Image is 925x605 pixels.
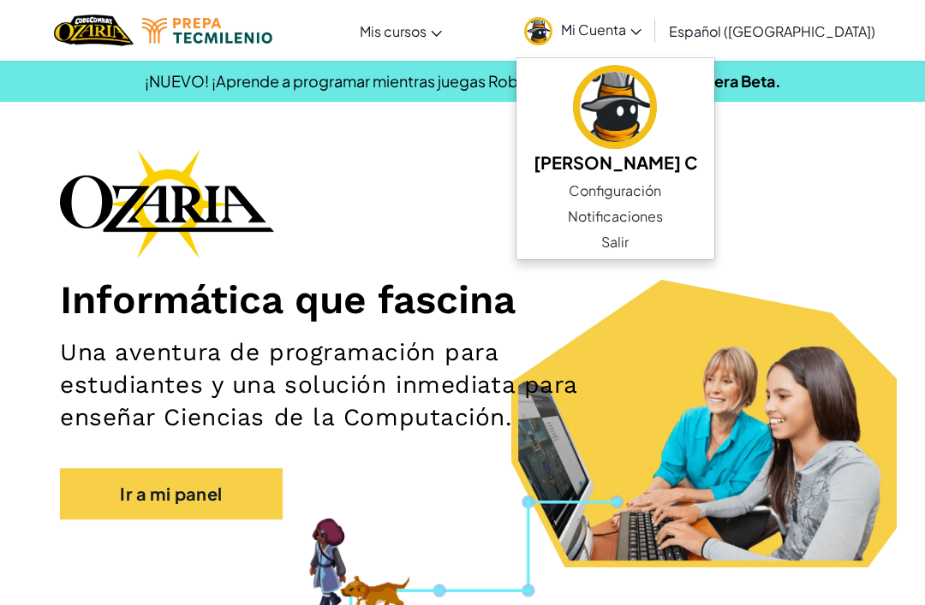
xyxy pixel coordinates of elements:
span: ¡NUEVO! ¡Aprende a programar mientras juegas Roblox! [145,71,544,91]
img: Home [54,13,134,48]
a: Mi Cuenta [516,3,650,57]
a: Mis cursos [351,8,451,54]
a: Ozaria by CodeCombat logo [54,13,134,48]
h1: Informática que fascina [60,276,865,323]
a: Configuración [516,178,714,204]
img: Ozaria branding logo [60,149,274,258]
h2: Una aventura de programación para estudiantes y una solución inmediata para enseñar Ciencias de l... [60,336,600,434]
a: [PERSON_NAME] C [516,62,714,178]
a: Salir [516,229,714,255]
a: Notificaciones [516,204,714,229]
span: Español ([GEOGRAPHIC_DATA]) [669,22,875,40]
a: Español ([GEOGRAPHIC_DATA]) [660,8,884,54]
img: Tecmilenio logo [142,18,272,44]
span: Mis cursos [360,22,427,40]
span: Notificaciones [568,206,663,227]
a: Ir a mi panel [60,468,283,519]
span: Mi Cuenta [561,21,642,39]
img: avatar [524,17,552,45]
h5: [PERSON_NAME] C [534,149,697,175]
img: avatar [573,65,657,149]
